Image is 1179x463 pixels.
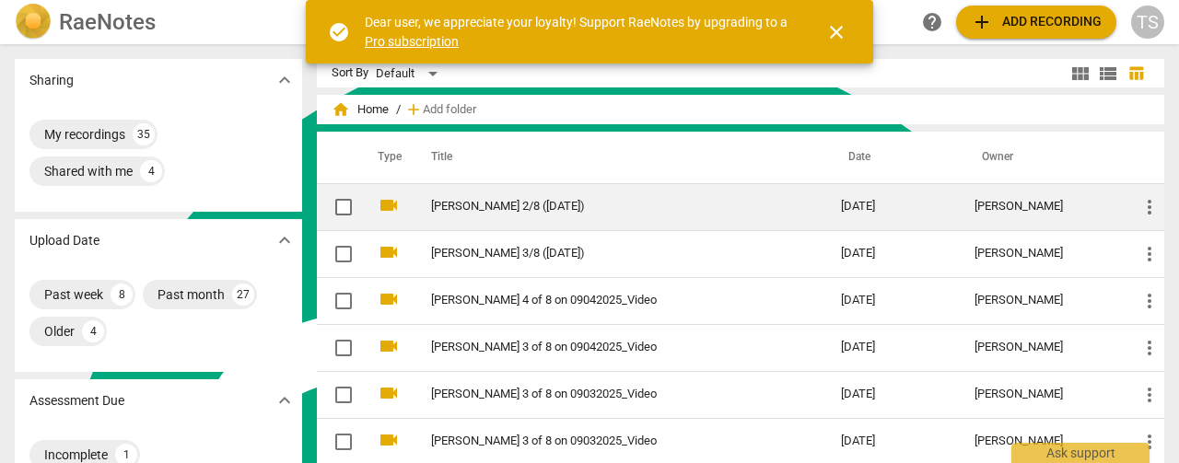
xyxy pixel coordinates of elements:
th: Owner [960,132,1124,183]
a: [PERSON_NAME] 3 of 8 on 09042025_Video [431,341,775,354]
td: [DATE] [826,371,960,418]
div: Older [44,322,75,341]
div: 8 [111,284,133,306]
span: more_vert [1138,384,1161,406]
button: Show more [271,226,298,254]
span: view_module [1069,63,1091,85]
div: 35 [133,123,155,145]
span: table_chart [1127,64,1145,82]
div: My recordings [44,125,125,144]
div: Sort By [332,66,368,80]
span: more_vert [1138,337,1161,359]
span: help [921,11,943,33]
span: more_vert [1138,431,1161,453]
span: more_vert [1138,243,1161,265]
div: Past week [44,285,103,304]
p: Upload Date [29,231,99,250]
span: check_circle [328,21,350,43]
span: expand_more [274,69,296,91]
span: Add folder [423,103,476,117]
button: Upload [956,6,1116,39]
span: videocam [378,241,400,263]
button: TS [1131,6,1164,39]
span: expand_more [274,389,296,411]
span: expand_more [274,229,296,251]
span: more_vert [1138,196,1161,218]
div: 4 [140,160,162,182]
td: [DATE] [826,324,960,371]
a: [PERSON_NAME] 3 of 8 on 09032025_Video [431,434,775,448]
span: videocam [378,429,400,451]
div: 27 [232,284,254,306]
th: Title [409,132,826,183]
a: [PERSON_NAME] 2/8 ([DATE]) [431,200,775,214]
span: add [971,11,993,33]
button: Show more [271,66,298,94]
span: videocam [378,382,400,404]
button: Close [814,10,858,54]
button: Show more [271,387,298,414]
div: Shared with me [44,162,133,180]
span: videocam [378,194,400,216]
span: more_vert [1138,290,1161,312]
th: Type [363,132,409,183]
td: [DATE] [826,230,960,277]
td: [DATE] [826,277,960,324]
div: [PERSON_NAME] [975,341,1109,354]
a: [PERSON_NAME] 3 of 8 on 09032025_Video [431,388,775,401]
h2: RaeNotes [59,9,156,35]
span: / [396,103,401,117]
a: LogoRaeNotes [15,4,298,41]
div: [PERSON_NAME] [975,247,1109,260]
button: Table view [1122,60,1150,87]
span: videocam [378,288,400,310]
span: videocam [378,335,400,357]
p: Sharing [29,71,74,90]
div: Default [376,59,444,88]
a: [PERSON_NAME] 4 of 8 on 09042025_Video [431,294,775,307]
div: [PERSON_NAME] [975,294,1109,307]
a: Help [916,6,949,39]
span: add [404,100,423,119]
div: [PERSON_NAME] [975,200,1109,214]
span: Home [332,100,389,119]
span: Add recording [971,11,1102,33]
p: Assessment Due [29,391,124,411]
a: [PERSON_NAME] 3/8 ([DATE]) [431,247,775,260]
div: 4 [82,320,104,342]
div: [PERSON_NAME] [975,434,1109,448]
span: close [825,21,847,43]
div: Past month [158,285,225,304]
a: Pro subscription [365,34,459,49]
th: Date [826,132,960,183]
span: view_list [1097,63,1119,85]
button: Tile view [1067,60,1094,87]
div: [PERSON_NAME] [975,388,1109,401]
div: Dear user, we appreciate your loyalty! Support RaeNotes by upgrading to a [365,13,792,51]
span: home [332,100,350,119]
img: Logo [15,4,52,41]
td: [DATE] [826,183,960,230]
button: List view [1094,60,1122,87]
div: Ask support [1011,443,1150,463]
